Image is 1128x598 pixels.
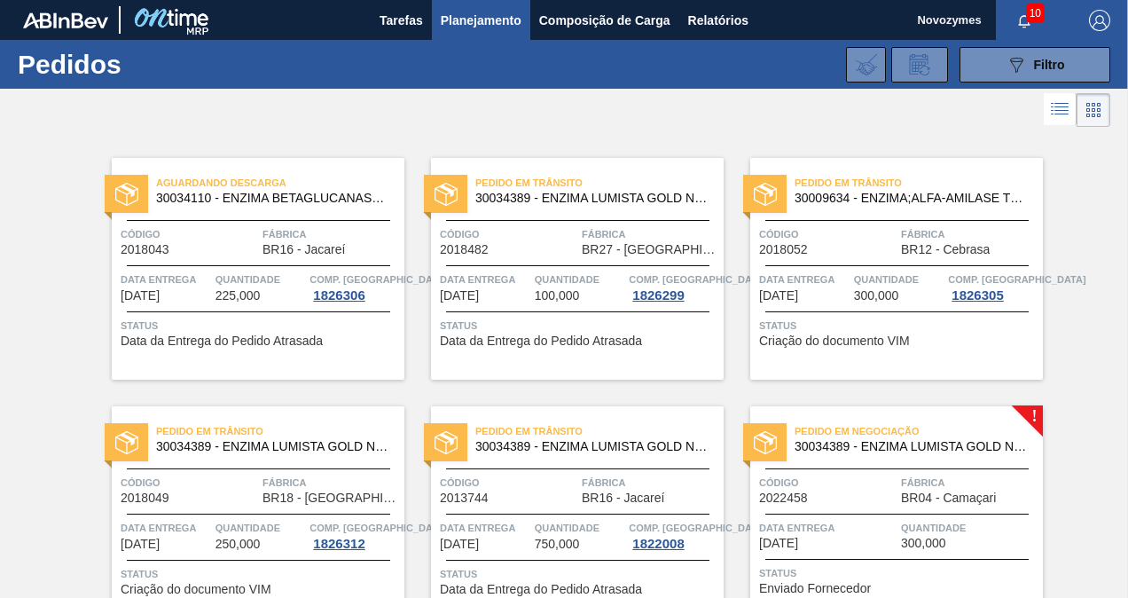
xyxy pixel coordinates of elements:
span: Fábrica [901,225,1038,243]
span: Criação do documento VIM [121,583,271,596]
span: Quantidade [535,519,625,537]
span: 2018043 [121,243,169,256]
span: Data da Entrega do Pedido Atrasada [440,583,642,596]
a: Comp. [GEOGRAPHIC_DATA]1826306 [309,271,400,303]
span: Fábrica [262,225,400,243]
button: Notificações [996,8,1053,33]
img: TNhmsLtSVTkK8tSr43FrP2fwEKptu5GPRR3wAAAABJRU5ErkJggg== [23,12,108,28]
a: Comp. [GEOGRAPHIC_DATA]1826299 [629,271,719,303]
a: Comp. [GEOGRAPHIC_DATA]1826305 [948,271,1038,303]
a: statusAguardando Descarga30034110 - ENZIMA BETAGLUCANASE ULTRAFLO PRIMECódigo2018043FábricaBR16 -... [85,158,404,380]
a: statusPedido em Trânsito30034389 - ENZIMA LUMISTA GOLD NOVONESIS 25KGCódigo2018482FábricaBR27 - [... [404,158,724,380]
span: Quantidade [535,271,625,288]
span: Comp. Carga [629,519,766,537]
div: Solicitação de Revisão de Pedidos [891,47,948,83]
span: Criação do documento VIM [759,334,910,348]
div: Visão em Lista [1044,93,1077,127]
span: BR27 - Nova Minas [582,243,719,256]
span: Comp. Carga [948,271,1085,288]
span: Fábrica [582,225,719,243]
span: Filtro [1034,58,1065,72]
span: Pedido em Trânsito [475,422,724,440]
span: BR16 - Jacareí [582,492,664,505]
span: Código [759,474,897,492]
span: 300,000 [901,537,946,550]
div: 1822008 [629,537,687,551]
span: 2018049 [121,492,169,505]
img: status [115,431,138,454]
span: BR04 - Camaçari [901,492,996,505]
span: BR16 - Jacareí [262,243,345,256]
span: Fábrica [262,474,400,492]
span: Pedido em Trânsito [475,174,724,192]
span: Planejamento [441,10,521,31]
span: 11/09/2025 [121,538,160,551]
span: Pedido em Trânsito [795,174,1043,192]
span: Código [440,225,577,243]
span: Status [440,317,719,334]
span: 2013744 [440,492,489,505]
span: Status [759,564,1038,582]
span: Data entrega [759,519,897,537]
span: Status [121,317,400,334]
span: Aguardando Descarga [156,174,404,192]
span: 30034389 - ENZIMA LUMISTA GOLD NOVONESIS 25KG [156,440,390,453]
span: 2018482 [440,243,489,256]
a: Comp. [GEOGRAPHIC_DATA]1822008 [629,519,719,551]
span: 30034110 - ENZIMA BETAGLUCANASE ULTRAFLO PRIME [156,192,390,205]
span: Enviado Fornecedor [759,582,871,595]
span: Tarefas [380,10,423,31]
span: Status [440,565,719,583]
div: Visão em Cards [1077,93,1110,127]
img: Logout [1089,10,1110,31]
span: Quantidade [854,271,944,288]
a: Comp. [GEOGRAPHIC_DATA]1826312 [309,519,400,551]
span: Composição de Carga [539,10,670,31]
img: status [435,431,458,454]
span: 02/09/2025 [121,289,160,303]
span: Quantidade [215,271,306,288]
span: Data da Entrega do Pedido Atrasada [440,334,642,348]
span: Data da Entrega do Pedido Atrasada [121,334,323,348]
div: 1826312 [309,537,368,551]
span: Código [121,225,258,243]
span: Fábrica [582,474,719,492]
span: Pedido em Trânsito [156,422,404,440]
span: 12/09/2025 [440,538,479,551]
div: 1826306 [309,288,368,303]
span: 30034389 - ENZIMA LUMISTA GOLD NOVONESIS 25KG [475,192,709,205]
div: 1826305 [948,288,1007,303]
span: 12/09/2025 [759,537,798,550]
span: 30034389 - ENZIMA LUMISTA GOLD NOVONESIS 25KG [475,440,709,453]
span: 100,000 [535,289,580,303]
div: Importar Negociações dos Pedidos [846,47,886,83]
h1: Pedidos [18,54,262,75]
span: 225,000 [215,289,261,303]
span: 2022458 [759,492,808,505]
span: Código [440,474,577,492]
span: Comp. Carga [309,271,447,288]
span: Data entrega [121,271,211,288]
a: statusPedido em Trânsito30009634 - ENZIMA;ALFA-AMILASE TERMOESTÁVEL;TERMAMYCódigo2018052FábricaBR... [724,158,1043,380]
img: status [435,183,458,206]
span: Comp. Carga [309,519,447,537]
div: 1826299 [629,288,687,303]
span: 30009634 - ENZIMA;ALFA-AMILASE TERMOESTÁVEL;TERMAMY [795,192,1029,205]
img: status [754,431,777,454]
span: 30034389 - ENZIMA LUMISTA GOLD NOVONESIS 25KG [795,440,1029,453]
span: Data entrega [759,271,850,288]
span: Comp. Carga [629,271,766,288]
span: 250,000 [215,538,261,551]
span: 11/09/2025 [759,289,798,303]
span: 750,000 [535,538,580,551]
span: Data entrega [440,519,530,537]
span: Código [759,225,897,243]
span: Fábrica [901,474,1038,492]
span: Data entrega [440,271,530,288]
span: Relatórios [688,10,748,31]
span: Quantidade [901,519,1038,537]
span: BR18 - Pernambuco [262,492,400,505]
span: Status [121,565,400,583]
span: 10 [1026,4,1045,23]
span: 300,000 [854,289,899,303]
